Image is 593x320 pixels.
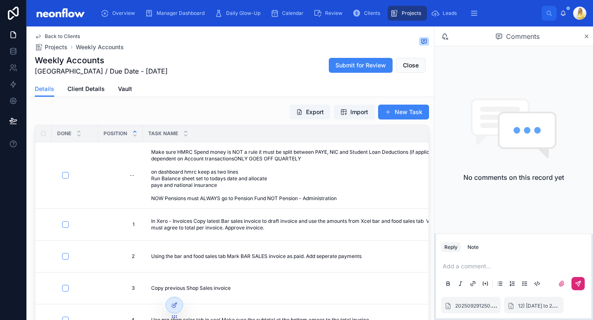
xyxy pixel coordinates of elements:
[33,7,87,20] img: App logo
[506,31,540,41] span: Comments
[104,130,127,137] span: Position
[335,61,386,69] span: Submit for Review
[455,301,499,309] span: 202509291250.pdf
[35,66,168,76] span: [GEOGRAPHIC_DATA] / Due Date - [DATE]
[35,55,168,66] h1: Weekly Accounts
[151,285,231,291] span: Copy previous Shop Sales invoice
[441,242,461,252] button: Reply
[350,6,386,21] a: Clients
[329,58,393,73] button: Submit for Review
[226,10,260,17] span: Daily Glow-Up
[157,10,205,17] span: Manager Dashboard
[35,43,67,51] a: Projects
[378,105,429,119] button: New Task
[57,130,71,137] span: Done
[67,81,105,98] a: Client Details
[443,10,457,17] span: Leads
[350,108,368,116] span: Import
[464,242,482,252] button: Note
[94,4,542,22] div: scrollable content
[151,149,477,202] span: Make sure HMRC Spend money is NOT a rule it must be split between PAYE, NIC and Student Loan Dedu...
[364,10,380,17] span: Clients
[67,85,105,93] span: Client Details
[403,61,419,69] span: Close
[148,130,178,137] span: Task Name
[282,10,304,17] span: Calendar
[35,33,80,40] a: Back to Clients
[151,218,477,231] span: In Xero - Invoices Copy latest Bar sales invoice to draft invoice and use the amounts from Xcel b...
[118,85,132,93] span: Vault
[429,6,463,21] a: Leads
[212,6,266,21] a: Daily Glow-Up
[334,105,375,119] button: Import
[45,43,67,51] span: Projects
[112,10,135,17] span: Overview
[106,221,135,228] span: 1
[76,43,124,51] a: Weekly Accounts
[45,33,80,40] span: Back to Clients
[388,6,427,21] a: Projects
[289,105,330,119] button: Export
[468,244,479,251] div: Note
[311,6,348,21] a: Review
[118,81,132,98] a: Vault
[396,58,426,73] button: Close
[106,285,135,291] span: 3
[325,10,342,17] span: Review
[130,172,135,179] div: --
[268,6,309,21] a: Calendar
[98,6,141,21] a: Overview
[142,6,210,21] a: Manager Dashboard
[35,81,54,97] a: Details
[35,85,54,93] span: Details
[151,253,362,260] span: Using the bar and food sales tab Mark BAR SALES invoice as paid. Add seperate payments
[463,172,564,182] h2: No comments on this record yet
[106,253,135,260] span: 2
[402,10,421,17] span: Projects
